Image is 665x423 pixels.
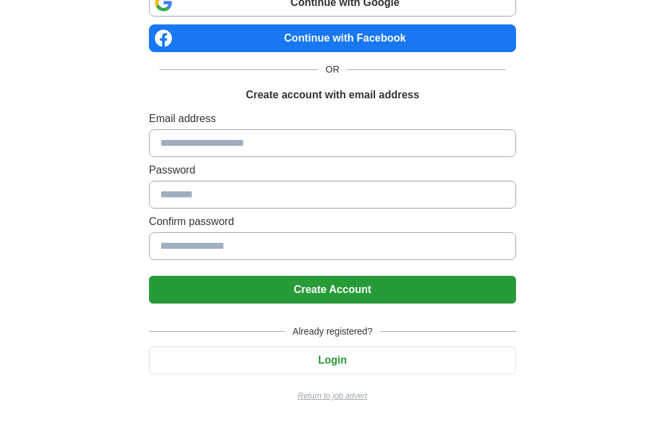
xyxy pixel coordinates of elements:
[149,346,516,374] button: Login
[318,63,347,77] span: OR
[149,390,516,402] a: Return to job advert
[149,24,516,52] a: Continue with Facebook
[285,325,380,339] span: Already registered?
[149,162,516,178] label: Password
[149,111,516,127] label: Email address
[246,87,419,103] h1: Create account with email address
[149,354,516,366] a: Login
[149,214,516,230] label: Confirm password
[149,276,516,304] button: Create Account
